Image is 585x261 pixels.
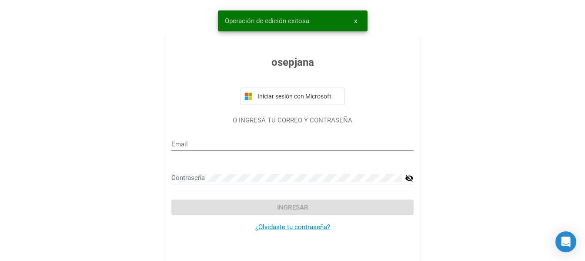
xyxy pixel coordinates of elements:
[347,13,364,29] button: x
[241,88,345,105] button: Iniciar sesión con Microsoft
[256,93,341,100] span: Iniciar sesión con Microsoft
[255,223,330,231] a: ¿Olvidaste tu contraseña?
[405,173,414,183] mat-icon: visibility_off
[354,17,357,25] span: x
[277,203,308,211] span: Ingresar
[171,115,414,125] p: O INGRESÁ TU CORREO Y CONTRASEÑA
[171,54,414,70] h3: osepjana
[555,231,576,252] div: Open Intercom Messenger
[225,17,309,25] span: Operación de edición exitosa
[171,200,414,215] button: Ingresar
